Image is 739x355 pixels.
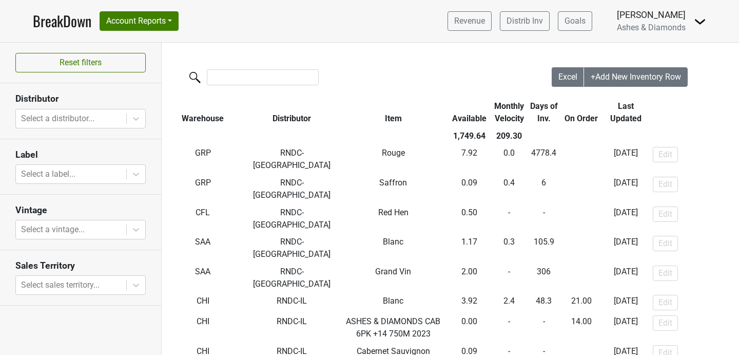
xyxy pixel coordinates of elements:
div: [PERSON_NAME] [617,8,686,22]
button: Reset filters [15,53,146,72]
td: - [561,174,601,204]
td: 6 [527,174,561,204]
a: Distrib Inv [500,11,550,31]
span: Excel [558,72,577,82]
td: CFL [162,204,244,234]
td: - [561,204,601,234]
td: - [492,204,527,234]
td: 0.50 [446,204,492,234]
td: 2.4 [492,293,527,313]
td: 0.0 [492,145,527,175]
td: - [492,313,527,343]
h3: Distributor [15,94,146,104]
img: Dropdown Menu [694,15,706,28]
button: Edit [653,236,678,251]
h3: Vintage [15,205,146,216]
td: RNDC-[GEOGRAPHIC_DATA] [244,174,340,204]
h3: Label [15,150,146,160]
span: Red Hen [378,208,409,217]
span: Saffron [379,178,407,188]
th: 1,749.64 [446,127,492,145]
td: RNDC-[GEOGRAPHIC_DATA] [244,145,340,175]
button: Excel [552,67,585,87]
td: CHI [162,313,244,343]
th: Available: activate to sort column ascending [446,98,492,127]
th: Days of Inv.: activate to sort column ascending [527,98,561,127]
button: Edit [653,177,678,192]
td: RNDC-IL [244,313,340,343]
td: [DATE] [601,145,650,175]
td: SAA [162,233,244,263]
td: RNDC-IL [244,293,340,313]
td: [DATE] [601,293,650,313]
th: Item: activate to sort column ascending [340,98,446,127]
td: 0.4 [492,174,527,204]
h3: Sales Territory [15,260,146,271]
td: 0.3 [492,233,527,263]
td: 2.00 [446,263,492,293]
a: Goals [558,11,592,31]
td: 0.00 [446,313,492,343]
button: Edit [653,266,678,281]
td: - [527,204,561,234]
td: [DATE] [601,204,650,234]
span: ASHES & DIAMONDS CAB 6PK +14 750M 2023 [346,316,440,339]
span: Blanc [383,237,403,247]
th: Distributor: activate to sort column ascending [244,98,340,127]
td: - [527,313,561,343]
span: Grand Vin [375,267,411,276]
td: - [561,145,601,175]
td: 48.3 [527,293,561,313]
td: - [561,263,601,293]
td: - [561,313,601,343]
th: 209.30 [492,127,527,145]
td: CHI [162,293,244,313]
td: [DATE] [601,263,650,293]
button: Edit [653,295,678,310]
th: On Order: activate to sort column ascending [561,98,601,127]
td: [DATE] [601,174,650,204]
td: 1.17 [446,233,492,263]
td: GRP [162,174,244,204]
td: RNDC-[GEOGRAPHIC_DATA] [244,263,340,293]
td: 7.92 [446,145,492,175]
td: RNDC-[GEOGRAPHIC_DATA] [244,204,340,234]
th: Last Updated: activate to sort column ascending [601,98,650,127]
span: +Add New Inventory Row [591,72,681,82]
td: GRP [162,145,244,175]
span: Rouge [382,148,405,158]
td: - [492,263,527,293]
th: Monthly Velocity: activate to sort column ascending [492,98,527,127]
td: - [561,233,601,263]
td: 4778.4 [527,145,561,175]
button: Edit [653,207,678,222]
td: RNDC-[GEOGRAPHIC_DATA] [244,233,340,263]
a: Revenue [448,11,492,31]
td: SAA [162,263,244,293]
button: Edit [653,315,678,331]
button: +Add New Inventory Row [584,67,688,87]
td: [DATE] [601,233,650,263]
td: - [561,293,601,313]
a: BreakDown [33,10,91,32]
td: 3.92 [446,293,492,313]
th: Warehouse: activate to sort column ascending [162,98,244,127]
td: [DATE] [601,313,650,343]
td: 306 [527,263,561,293]
td: 105.9 [527,233,561,263]
button: Account Reports [100,11,179,31]
td: 0.09 [446,174,492,204]
span: Blanc [383,296,403,306]
button: Edit [653,147,678,162]
span: Ashes & Diamonds [617,23,686,32]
